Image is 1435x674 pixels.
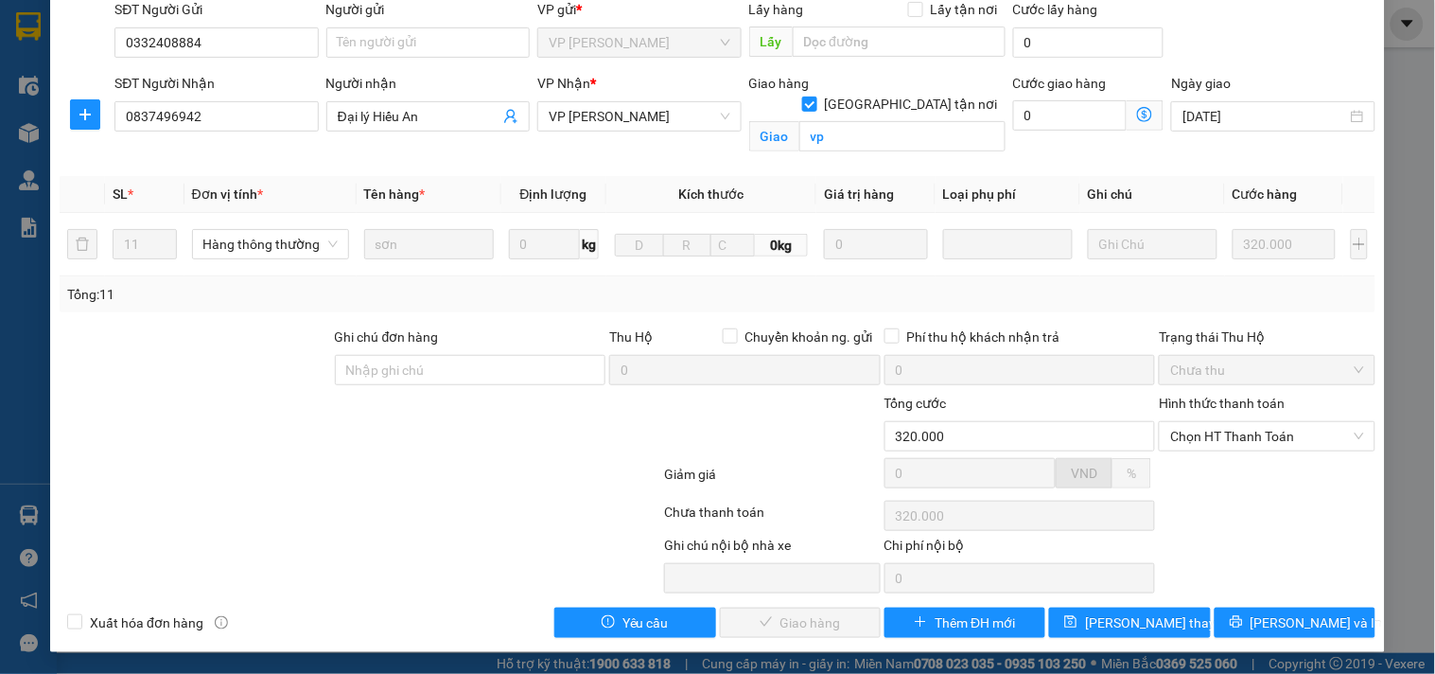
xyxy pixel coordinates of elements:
[326,73,530,94] div: Người nhận
[749,27,793,57] span: Lấy
[70,99,100,130] button: plus
[664,535,880,563] div: Ghi chú nội bộ nhà xe
[25,80,165,145] span: [GEOGRAPHIC_DATA], [GEOGRAPHIC_DATA] ↔ [GEOGRAPHIC_DATA]
[580,229,599,259] span: kg
[71,107,99,122] span: plus
[26,15,163,77] strong: CHUYỂN PHÁT NHANH AN PHÚ QUÝ
[1251,612,1383,633] span: [PERSON_NAME] và In
[335,329,439,345] label: Ghi chú đơn hàng
[817,94,1006,115] span: [GEOGRAPHIC_DATA] tận nơi
[936,176,1080,213] th: Loại phụ phí
[663,234,712,257] input: R
[793,27,1006,57] input: Dọc đường
[1071,466,1097,481] span: VND
[662,464,882,497] div: Giảm giá
[114,73,318,94] div: SĐT Người Nhận
[549,102,729,131] span: VP Xuân Hội
[749,121,799,151] span: Giao
[824,229,927,259] input: 0
[67,284,555,305] div: Tổng: 11
[1088,229,1217,259] input: Ghi Chú
[503,109,518,124] span: user-add
[215,616,228,630] span: info-circle
[622,612,669,633] span: Yêu cầu
[1013,2,1098,17] label: Cước lấy hàng
[884,396,947,411] span: Tổng cước
[113,186,128,202] span: SL
[662,502,882,535] div: Chưa thanh toán
[679,186,744,202] span: Kích thước
[1233,186,1298,202] span: Cước hàng
[1230,615,1243,630] span: printer
[900,327,1068,347] span: Phí thu hộ khách nhận trả
[1013,100,1128,131] input: Cước giao hàng
[1182,106,1346,127] input: Ngày giao
[82,612,211,633] span: Xuất hóa đơn hàng
[710,234,754,257] input: C
[9,102,22,196] img: logo
[602,615,615,630] span: exclamation-circle
[738,327,881,347] span: Chuyển khoản ng. gửi
[1215,608,1375,638] button: printer[PERSON_NAME] và In
[1064,615,1077,630] span: save
[615,234,664,257] input: D
[549,28,729,57] span: VP NGỌC HỒI
[1159,327,1374,347] div: Trạng thái Thu Hộ
[67,229,97,259] button: delete
[1127,466,1136,481] span: %
[1085,612,1236,633] span: [PERSON_NAME] thay đổi
[755,234,809,257] span: 0kg
[192,186,263,202] span: Đơn vị tính
[554,608,715,638] button: exclamation-circleYêu cầu
[364,229,494,259] input: VD: Bàn, Ghế
[1049,608,1210,638] button: save[PERSON_NAME] thay đổi
[749,76,810,91] span: Giao hàng
[1351,229,1368,259] button: plus
[520,186,587,202] span: Định lượng
[1233,229,1336,259] input: 0
[884,608,1045,638] button: plusThêm ĐH mới
[824,186,894,202] span: Giá trị hàng
[1171,76,1231,91] label: Ngày giao
[335,355,606,385] input: Ghi chú đơn hàng
[364,186,426,202] span: Tên hàng
[914,615,927,630] span: plus
[935,612,1015,633] span: Thêm ĐH mới
[1170,356,1363,384] span: Chưa thu
[1170,422,1363,451] span: Chọn HT Thanh Toán
[203,230,338,258] span: Hàng thông thường
[1013,27,1164,58] input: Cước lấy hàng
[720,608,881,638] button: checkGiao hàng
[609,329,653,345] span: Thu Hộ
[799,121,1006,151] input: Giao tận nơi
[1137,107,1152,122] span: dollar-circle
[1159,396,1285,411] label: Hình thức thanh toán
[884,535,1156,563] div: Chi phí nội bộ
[749,2,804,17] span: Lấy hàng
[1013,76,1107,91] label: Cước giao hàng
[537,76,590,91] span: VP Nhận
[1080,176,1225,213] th: Ghi chú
